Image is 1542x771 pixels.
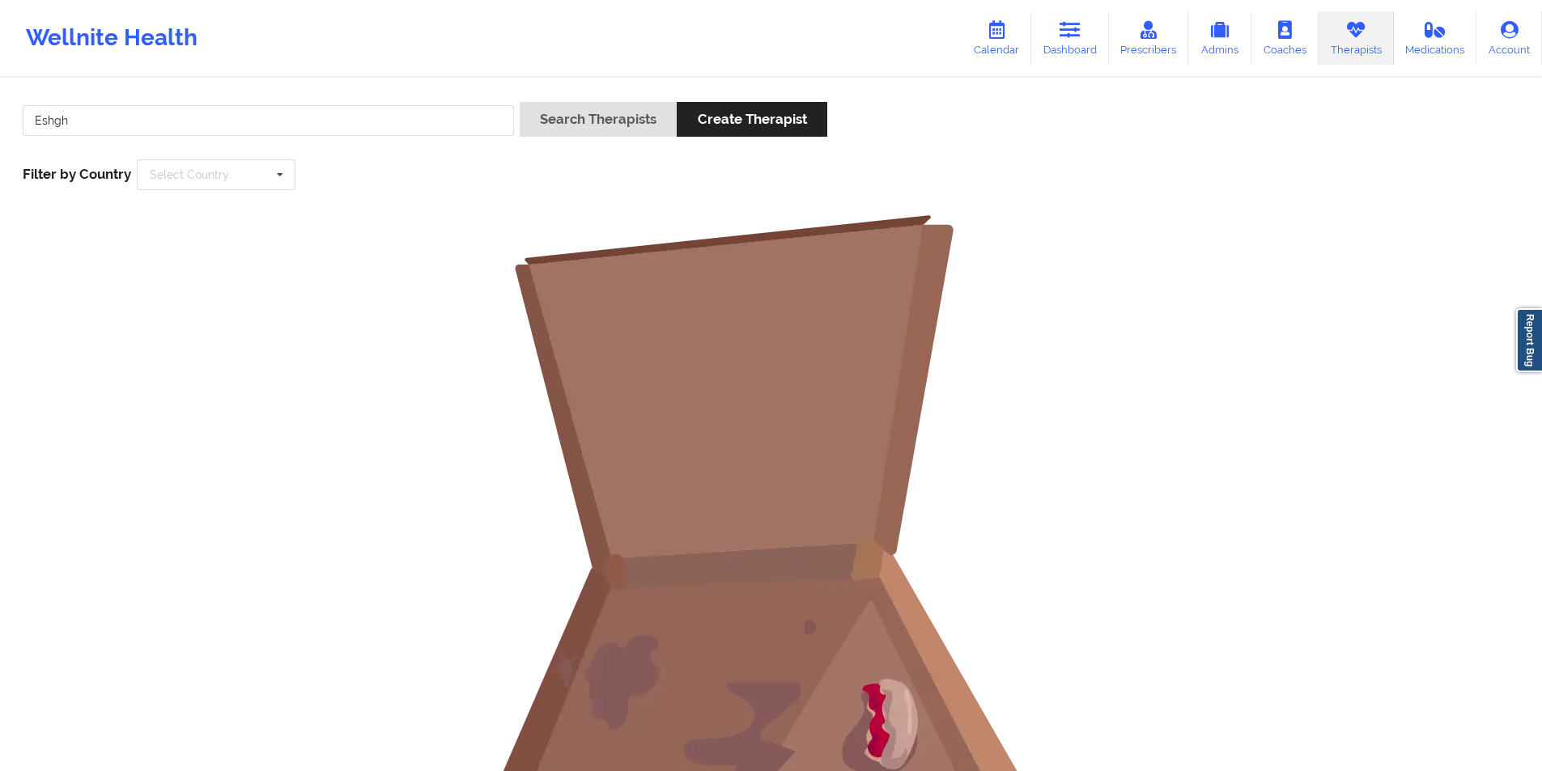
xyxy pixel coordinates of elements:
[1031,11,1109,65] a: Dashboard
[1251,11,1319,65] a: Coaches
[1188,11,1251,65] a: Admins
[1476,11,1542,65] a: Account
[677,102,826,137] button: Create Therapist
[150,169,229,180] div: Select Country
[1394,11,1477,65] a: Medications
[1516,308,1542,372] a: Report Bug
[23,166,131,182] span: Filter by Country
[23,105,514,136] input: Search Keywords
[1319,11,1394,65] a: Therapists
[520,102,677,137] button: Search Therapists
[1109,11,1189,65] a: Prescribers
[962,11,1031,65] a: Calendar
